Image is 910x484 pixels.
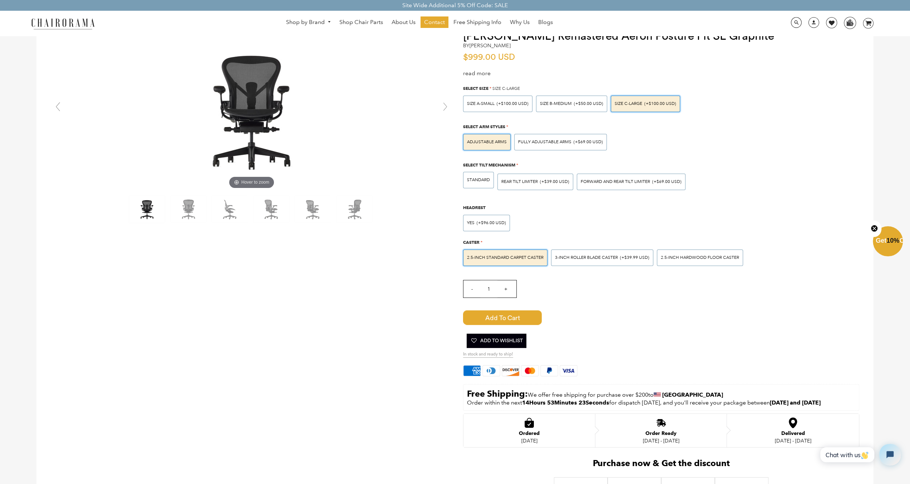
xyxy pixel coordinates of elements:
span: REAR TILT LIMITER [501,179,538,184]
iframe: Tidio Chat [812,438,907,471]
span: Caster [463,239,479,245]
button: Close teaser [867,221,881,237]
span: (+$100.00 USD) [497,102,528,106]
button: Add To Wishlist [467,334,526,348]
span: Select Arm Styles [463,124,505,129]
div: [DATE] [519,438,540,444]
a: Blogs [535,16,556,28]
span: 3-inch Roller Blade Caster [555,255,618,260]
div: [DATE] - [DATE] [775,438,811,444]
h2: by [463,43,511,49]
div: Order Ready [643,431,679,436]
a: Herman Miller Remastered Aeron Posture Fit SL Graphite - chairoramaHover to zoom [144,106,359,113]
input: + [497,280,514,297]
img: Herman Miller Remastered Aeron Posture Fit SL Graphite - chairorama [144,30,359,191]
span: Add To Wishlist [470,334,523,348]
span: Headrest [463,205,486,210]
span: (+$96.00 USD) [477,221,506,225]
span: (+$50.00 USD) [574,102,603,106]
img: WhatsApp_Image_2024-07-12_at_16.23.01.webp [844,17,855,28]
span: Yes [467,220,474,226]
span: Fully Adjustable Arms [518,139,571,145]
div: Get10%OffClose teaser [873,227,903,257]
a: [PERSON_NAME] [469,42,511,49]
strong: [GEOGRAPHIC_DATA] [662,391,723,398]
span: 10% [886,237,899,244]
span: We offer free shipping for purchase over $200 [528,391,648,398]
span: (+$39.00 USD) [540,180,569,184]
a: Why Us [506,16,533,28]
span: Select Tilt Mechanism [463,162,515,168]
img: chairorama [27,17,99,30]
a: Contact [420,16,448,28]
a: About Us [388,16,419,28]
span: Free Shipping Info [453,19,501,26]
span: (+$39.99 USD) [620,256,649,260]
a: Shop by Brand [282,17,335,28]
div: Delivered [775,431,811,436]
img: Herman Miller Remastered Aeron Posture Fit SL Graphite - chairorama [254,196,289,223]
span: Adjustable Arms [467,139,507,145]
a: read more [463,70,491,77]
p: to [467,388,855,399]
img: Herman Miller Remastered Aeron Posture Fit SL Graphite - chairorama [212,196,248,223]
span: SIZE A-SMALL [467,101,495,106]
span: (+$69.00 USD) [652,180,682,184]
span: SIZE B-MEDIUM [540,101,572,106]
img: Herman Miller Remastered Aeron Posture Fit SL Graphite - chairorama [129,196,165,223]
span: STANDARD [467,177,490,183]
span: Contact [424,19,445,26]
span: Blogs [538,19,553,26]
span: Why Us [510,19,530,26]
a: Free Shipping Info [450,16,505,28]
a: Shop Chair Parts [336,16,387,28]
span: SIZE C-LARGE [492,86,520,91]
span: 2.5-inch Hardwood Floor Caster [661,255,739,260]
span: (+$69.00 USD) [574,140,603,144]
span: 14Hours 53Minutes 23Seconds [522,399,609,406]
strong: Free Shipping: [467,388,528,399]
span: $999.00 USD [463,53,515,62]
div: [DATE] - [DATE] [643,438,679,444]
span: FORWARD AND REAR TILT LIMITER [581,179,650,184]
span: Get Off [876,237,909,244]
span: SIZE C-LARGE [615,101,642,106]
span: Select Size [463,86,488,91]
input: - [463,280,481,297]
strong: [DATE] and [DATE] [770,399,821,406]
img: Herman Miller Remastered Aeron Posture Fit SL Graphite - chairorama [295,196,331,223]
div: Ordered [519,431,540,436]
button: Add to Cart [463,310,542,325]
span: In stock and ready to ship! [463,352,513,358]
span: (+$100.00 USD) [644,102,676,106]
span: About Us [392,19,415,26]
span: 2.5-inch Standard Carpet Caster [467,255,543,260]
h1: [PERSON_NAME] Remastered Aeron Posture Fit SL Graphite [463,30,859,43]
span: Shop Chair Parts [339,19,383,26]
img: Herman Miller Remastered Aeron Posture Fit SL Graphite - chairorama [336,196,372,223]
nav: DesktopNavigation [129,16,710,30]
img: Herman Miller Remastered Aeron Posture Fit SL Graphite - chairorama [171,196,206,223]
h2: Purchase now & Get the discount [463,458,859,472]
p: Order within the next for dispatch [DATE], and you'll receive your package between [467,399,855,407]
